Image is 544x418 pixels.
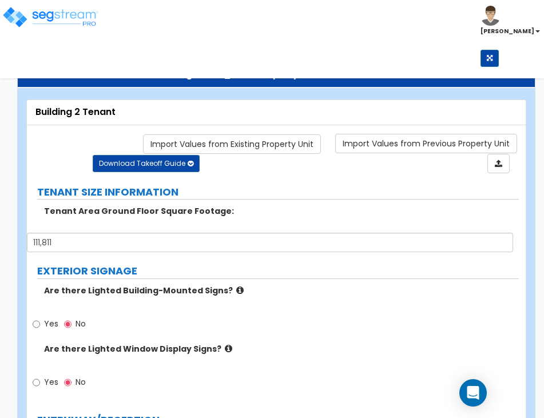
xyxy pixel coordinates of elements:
[44,318,58,329] span: Yes
[481,6,501,26] img: avatar.png
[76,318,86,329] span: No
[33,376,40,389] input: Yes
[64,318,72,331] input: No
[37,264,519,278] label: EXTERIOR SIGNAGE
[37,185,519,200] label: TENANT SIZE INFORMATION
[481,27,534,35] b: [PERSON_NAME]
[459,379,487,407] div: Open Intercom Messenger
[76,376,86,388] span: No
[44,205,510,217] label: Tenant Area Ground Floor Square Footage:
[93,155,200,172] button: Download Takeoff Guide
[33,318,40,331] input: Yes
[99,158,185,168] span: Download Takeoff Guide
[236,286,244,294] i: click for more info!
[225,344,232,353] i: click for more info!
[2,6,99,29] img: logo_pro_r.png
[35,106,517,119] div: Building 2 Tenant
[487,154,510,173] a: Import the dynamic attributes value through Excel sheet
[64,376,72,389] input: No
[335,134,517,153] a: Import the dynamic attribute values from previous properties.
[44,376,58,388] span: Yes
[143,134,321,154] a: Import the dynamic attribute values from existing properties.
[44,343,510,355] label: Are there Lighted Window Display Signs?
[44,285,510,296] label: Are there Lighted Building-Mounted Signs?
